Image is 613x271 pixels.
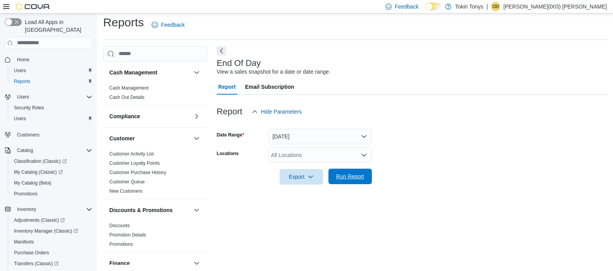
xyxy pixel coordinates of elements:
[109,241,133,247] span: Promotions
[14,146,92,155] span: Catalog
[109,179,145,185] a: Customer Queue
[2,54,95,65] button: Home
[14,191,38,197] span: Promotions
[336,173,364,180] span: Run Report
[149,17,188,33] a: Feedback
[2,129,95,140] button: Customers
[11,114,92,123] span: Users
[217,150,239,157] label: Locations
[11,77,33,86] a: Reports
[8,102,95,113] button: Security Roles
[14,169,63,175] span: My Catalog (Classic)
[8,113,95,124] button: Users
[11,259,92,268] span: Transfers (Classic)
[455,2,483,11] p: Tokin Tonys
[11,167,66,177] a: My Catalog (Classic)
[14,130,43,140] a: Customers
[280,169,323,185] button: Export
[14,116,26,122] span: Users
[17,94,29,100] span: Users
[503,2,607,11] p: [PERSON_NAME](003) [PERSON_NAME]
[14,129,92,139] span: Customers
[109,95,145,100] a: Cash Out Details
[109,206,173,214] h3: Discounts & Promotions
[109,112,140,120] h3: Compliance
[109,259,130,267] h3: Finance
[11,103,92,112] span: Security Roles
[11,237,37,247] a: Manifests
[425,3,441,11] input: Dark Mode
[17,57,29,63] span: Home
[11,226,81,236] a: Inventory Manager (Classic)
[109,232,146,238] a: Promotion Details
[8,247,95,258] button: Purchase Orders
[11,259,62,268] a: Transfers (Classic)
[217,107,242,116] h3: Report
[218,79,236,95] span: Report
[11,157,70,166] a: Classification (Classic)
[11,216,92,225] span: Adjustments (Classic)
[8,65,95,76] button: Users
[425,10,425,11] span: Dark Mode
[14,55,33,64] a: Home
[492,2,499,11] span: O0
[11,226,92,236] span: Inventory Manager (Classic)
[103,83,207,105] div: Cash Management
[109,206,190,214] button: Discounts & Promotions
[109,151,154,157] a: Customer Activity List
[14,250,49,256] span: Purchase Orders
[11,248,92,257] span: Purchase Orders
[109,85,149,91] a: Cash Management
[22,18,92,34] span: Load All Apps in [GEOGRAPHIC_DATA]
[245,79,294,95] span: Email Subscription
[192,205,201,215] button: Discounts & Promotions
[8,258,95,269] a: Transfers (Classic)
[14,261,59,267] span: Transfers (Classic)
[192,259,201,268] button: Finance
[109,188,142,194] a: New Customers
[103,15,144,30] h1: Reports
[8,236,95,247] button: Manifests
[103,221,207,252] div: Discounts & Promotions
[14,239,34,245] span: Manifests
[11,189,41,199] a: Promotions
[192,68,201,77] button: Cash Management
[8,226,95,236] a: Inventory Manager (Classic)
[109,160,160,166] span: Customer Loyalty Points
[109,161,160,166] a: Customer Loyalty Points
[14,67,26,74] span: Users
[14,205,39,214] button: Inventory
[11,66,29,75] a: Users
[11,77,92,86] span: Reports
[109,112,190,120] button: Compliance
[192,134,201,143] button: Customer
[14,78,30,85] span: Reports
[217,59,261,68] h3: End Of Day
[2,91,95,102] button: Users
[109,135,190,142] button: Customer
[14,217,65,223] span: Adjustments (Classic)
[8,76,95,87] button: Reports
[328,169,372,184] button: Run Report
[14,55,92,64] span: Home
[16,3,50,10] img: Cova
[395,3,418,10] span: Feedback
[11,189,92,199] span: Promotions
[11,178,92,188] span: My Catalog (Beta)
[11,178,55,188] a: My Catalog (Beta)
[11,66,92,75] span: Users
[11,248,52,257] a: Purchase Orders
[14,180,52,186] span: My Catalog (Beta)
[8,188,95,199] button: Promotions
[14,205,92,214] span: Inventory
[11,157,92,166] span: Classification (Classic)
[11,237,92,247] span: Manifests
[14,158,67,164] span: Classification (Classic)
[284,169,318,185] span: Export
[192,112,201,121] button: Compliance
[2,145,95,156] button: Catalog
